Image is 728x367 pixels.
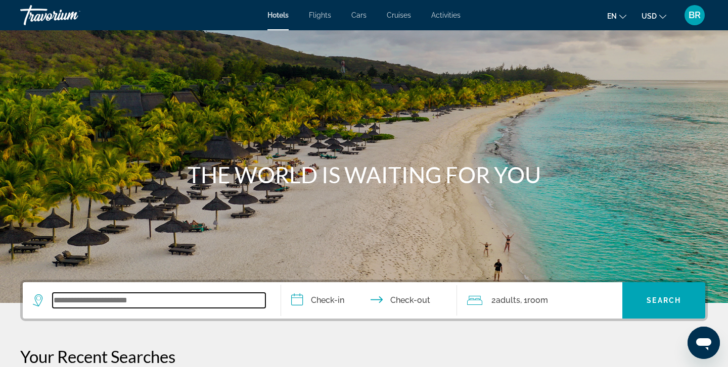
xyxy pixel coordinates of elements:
[267,11,289,19] a: Hotels
[681,5,708,26] button: User Menu
[174,162,554,188] h1: THE WORLD IS WAITING FOR YOU
[20,346,708,366] p: Your Recent Searches
[387,11,411,19] a: Cruises
[647,296,681,304] span: Search
[23,282,705,319] div: Search widget
[496,295,520,305] span: Adults
[642,9,666,23] button: Change currency
[527,295,548,305] span: Room
[351,11,367,19] a: Cars
[689,10,701,20] span: BR
[520,293,548,307] span: , 1
[431,11,461,19] a: Activities
[20,2,121,28] a: Travorium
[688,327,720,359] iframe: Botón para iniciar la ventana de mensajería
[607,12,617,20] span: en
[309,11,331,19] a: Flights
[457,282,623,319] button: Travelers: 2 adults, 0 children
[491,293,520,307] span: 2
[607,9,626,23] button: Change language
[642,12,657,20] span: USD
[281,282,457,319] button: Check in and out dates
[622,282,705,319] button: Search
